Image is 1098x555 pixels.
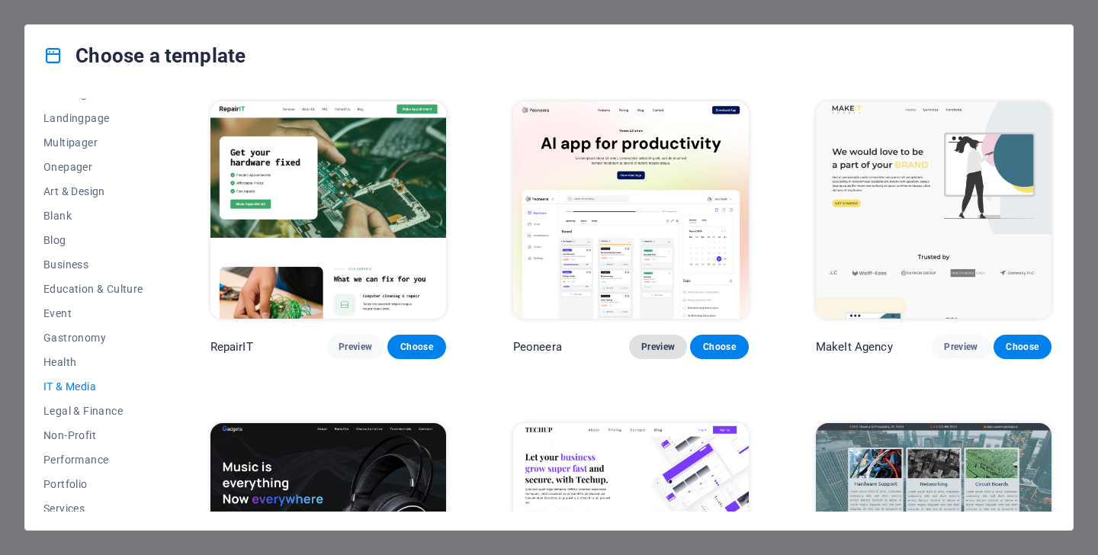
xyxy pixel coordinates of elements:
[43,332,143,344] span: Gastronomy
[43,326,143,350] button: Gastronomy
[1006,341,1039,353] span: Choose
[43,179,143,204] button: Art & Design
[43,204,143,228] button: Blank
[932,335,990,359] button: Preview
[43,429,143,441] span: Non-Profit
[43,448,143,472] button: Performance
[43,161,143,173] span: Onepager
[339,341,372,353] span: Preview
[43,277,143,301] button: Education & Culture
[513,101,749,319] img: Peoneera
[43,380,143,393] span: IT & Media
[387,335,445,359] button: Choose
[43,112,143,124] span: Landingpage
[43,356,143,368] span: Health
[641,341,675,353] span: Preview
[702,341,736,353] span: Choose
[816,339,893,354] p: MakeIt Agency
[43,374,143,399] button: IT & Media
[43,496,143,521] button: Services
[43,301,143,326] button: Event
[43,472,143,496] button: Portfolio
[690,335,748,359] button: Choose
[816,101,1051,319] img: MakeIt Agency
[43,43,246,68] h4: Choose a template
[43,155,143,179] button: Onepager
[43,228,143,252] button: Blog
[43,130,143,155] button: Multipager
[629,335,687,359] button: Preview
[43,399,143,423] button: Legal & Finance
[210,101,446,319] img: RepairIT
[43,106,143,130] button: Landingpage
[43,252,143,277] button: Business
[43,478,143,490] span: Portfolio
[43,423,143,448] button: Non-Profit
[43,502,143,515] span: Services
[43,350,143,374] button: Health
[43,283,143,295] span: Education & Culture
[43,258,143,271] span: Business
[210,339,253,354] p: RepairIT
[43,136,143,149] span: Multipager
[513,339,562,354] p: Peoneera
[400,341,433,353] span: Choose
[43,307,143,319] span: Event
[326,335,384,359] button: Preview
[994,335,1051,359] button: Choose
[43,185,143,197] span: Art & Design
[944,341,978,353] span: Preview
[43,405,143,417] span: Legal & Finance
[43,454,143,466] span: Performance
[43,234,143,246] span: Blog
[43,210,143,222] span: Blank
